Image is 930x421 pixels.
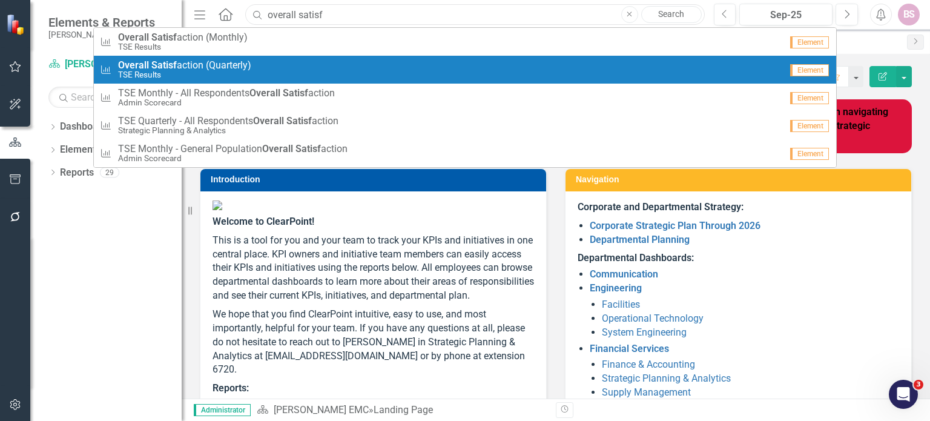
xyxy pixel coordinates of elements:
a: Facilities [602,299,640,310]
span: TSE Quarterly - All Respondents action [118,116,338,127]
strong: Satisf [295,143,321,154]
span: 3 [914,380,923,390]
div: Sep-25 [744,8,828,22]
span: Element [790,148,829,160]
h3: Introduction [211,175,540,184]
small: TSE Results [118,70,251,79]
a: Corporate Strategic Plan Through 2026 [590,220,760,231]
strong: Satisf [283,87,308,99]
div: 29 [100,167,119,177]
small: Admin Scorecard [118,154,348,163]
a: Financial Services [590,343,669,354]
span: Element [790,36,829,48]
a: Reports [60,166,94,180]
img: Jackson%20EMC%20high_res%20v2.png [213,201,534,210]
input: Search ClearPoint... [245,4,704,25]
a: action (Monthly)TSE ResultsElement [94,28,837,56]
div: Landing Page [374,404,433,416]
a: Engineering [590,282,642,294]
button: Sep-25 [739,4,833,25]
small: Strategic Planning & Analytics [118,126,338,135]
span: action (Monthly) [118,32,248,43]
span: This is a tool for you and your team to track your KPIs and initiatives in one central place. KPI... [213,234,534,301]
span: Element [790,64,829,76]
span: Elements & Reports [48,15,155,30]
small: [PERSON_NAME] EMC [48,30,155,39]
a: Supply Management [602,386,691,398]
a: [PERSON_NAME] EMC [274,404,369,416]
span: Welcome to ClearPoint! [213,216,314,227]
span: Element [790,92,829,104]
a: TSE Monthly - All RespondentsOverall SatisfactionAdmin ScorecardElement [94,84,837,111]
a: Communication [590,268,658,280]
strong: Satisf [286,115,312,127]
a: action (Quarterly)TSE ResultsElement [94,56,837,84]
strong: Corporate and Departmental Strategy: [578,201,744,213]
strong: Departmental Dashboards: [578,252,694,264]
a: Elements [60,143,101,157]
span: Administrator [194,404,251,416]
a: Operational Technology [602,313,704,324]
iframe: Intercom live chat [889,380,918,409]
button: BS [898,4,920,25]
h3: Navigation [576,175,905,184]
strong: Overall [249,87,280,99]
strong: Overall [262,143,293,154]
a: [PERSON_NAME] EMC [48,58,170,71]
span: Element [790,120,829,132]
small: TSE Results [118,42,248,51]
a: TSE Monthly - General PopulationOverall SatisfactionAdmin ScorecardElement [94,139,837,167]
a: Departmental Planning [590,234,690,245]
a: TSE Quarterly - All RespondentsOverall SatisfactionStrategic Planning & AnalyticsElement [94,111,837,139]
img: ClearPoint Strategy [6,13,27,35]
span: TSE Monthly - All Respondents action [118,88,335,99]
div: » [257,403,547,417]
a: System Engineering [602,327,687,338]
strong: Overall [253,115,284,127]
small: Admin Scorecard [118,98,335,107]
a: Finance & Accounting [602,359,695,370]
a: Search [641,6,702,23]
input: Search Below... [48,87,170,108]
a: Dashboards [60,120,112,134]
a: Strategic Planning & Analytics [602,373,731,384]
strong: Reports: [213,382,249,394]
span: action (Quarterly) [118,60,251,71]
span: TSE Monthly - General Population action [118,144,348,154]
p: We hope that you find ClearPoint intuitive, easy to use, and most importantly, helpful for your t... [213,305,534,379]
